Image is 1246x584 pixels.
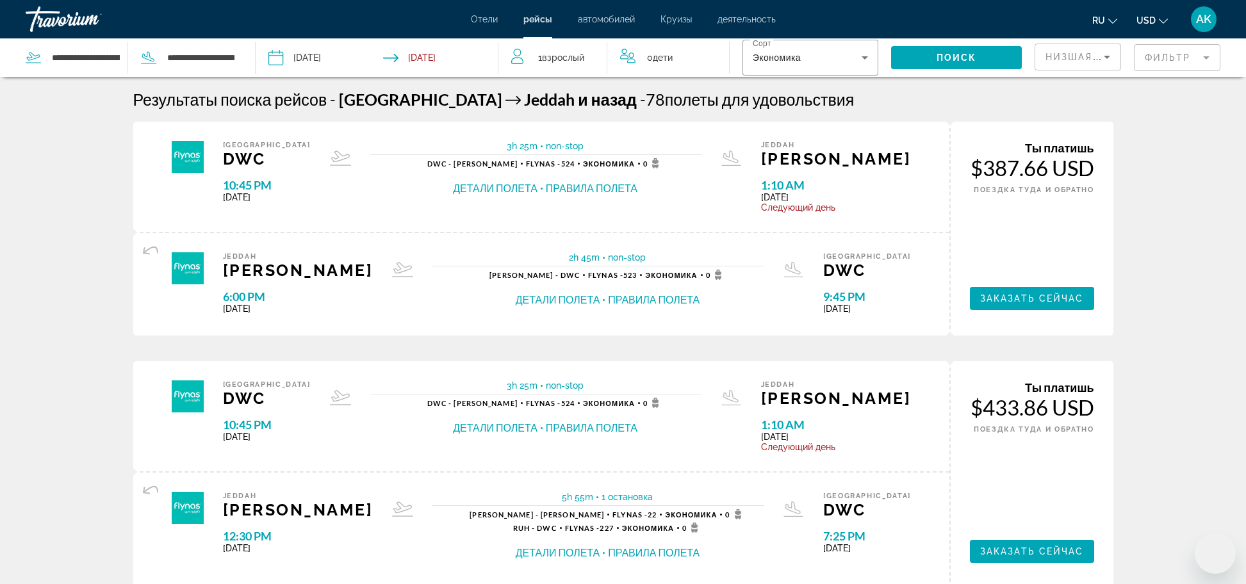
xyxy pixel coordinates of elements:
[653,53,673,63] span: Дети
[588,271,623,279] span: Flynas -
[823,529,911,543] span: 7:25 PM
[513,524,557,532] span: RUH - DWC
[588,271,637,279] span: 523
[970,394,1094,420] div: $433.86 USD
[546,141,584,151] span: non-stop
[891,46,1022,69] button: Поиск
[498,38,729,77] button: Travelers: 1 adult, 0 children
[1092,15,1105,26] span: ru
[823,289,911,304] span: 9:45 PM
[761,149,912,168] span: [PERSON_NAME]
[761,442,912,452] span: Следующий день
[524,90,575,109] span: Jeddah
[565,524,614,532] span: 227
[223,389,311,408] span: DWC
[427,159,518,168] span: DWC - [PERSON_NAME]
[223,289,373,304] span: 6:00 PM
[223,529,373,543] span: 12:30 PM
[643,158,663,168] span: 0
[523,14,552,24] a: рейсы
[665,510,717,519] span: Экономика
[753,40,771,48] mat-label: Сорт
[562,492,593,502] span: 5h 55m
[682,523,702,533] span: 0
[761,380,912,389] span: Jeddah
[937,53,977,63] span: Поиск
[1045,49,1110,65] mat-select: Sort by
[640,90,665,109] span: 78
[608,252,646,263] span: non-stop
[970,155,1094,181] div: $387.66 USD
[223,141,311,149] span: [GEOGRAPHIC_DATA]
[268,38,321,77] button: Depart date: Dec 27, 2025
[980,293,1084,304] span: Заказать сейчас
[569,252,600,263] span: 2h 45m
[26,3,154,36] a: Travorium
[453,181,537,195] button: Детали полета
[383,38,436,77] button: Return date: Jan 3, 2026
[1045,52,1126,62] span: Низшая цена
[223,178,311,192] span: 10:45 PM
[645,271,697,279] span: Экономика
[612,510,657,519] span: 22
[578,14,635,24] a: автомобилей
[753,53,801,63] span: Экономика
[725,509,745,519] span: 0
[133,90,327,109] h1: Результаты поиска рейсов
[1136,15,1156,26] span: USD
[578,90,637,109] span: и назад
[526,159,575,168] span: 524
[223,304,373,314] span: [DATE]
[470,510,604,519] span: [PERSON_NAME] - [PERSON_NAME]
[223,432,311,442] span: [DATE]
[643,398,663,408] span: 0
[516,546,600,560] button: Детали полета
[717,14,776,24] a: деятельность
[516,293,600,307] button: Детали полета
[974,186,1094,194] span: ПОЕЗДКА ТУДА И ОБРАТНО
[608,546,700,560] button: Правила полета
[970,287,1094,310] button: Заказать сейчас
[974,425,1094,434] span: ПОЕЗДКА ТУДА И ОБРАТНО
[823,492,911,500] span: [GEOGRAPHIC_DATA]
[970,540,1094,563] button: Заказать сейчас
[565,524,600,532] span: Flynas -
[507,380,537,391] span: 3h 25m
[706,270,726,280] span: 0
[665,90,855,109] span: полеты для удовольствия
[761,192,912,202] span: [DATE]
[612,510,648,519] span: Flynas -
[546,421,637,435] button: Правила полета
[622,524,674,532] span: Экономика
[546,380,584,391] span: non-stop
[647,49,673,67] span: 0
[542,53,584,63] span: Взрослый
[526,399,575,407] span: 524
[223,500,373,519] span: [PERSON_NAME]
[471,14,498,24] a: Отели
[526,399,561,407] span: Flynas -
[761,418,912,432] span: 1:10 AM
[640,90,646,109] span: -
[526,159,561,168] span: Flynas -
[823,261,911,280] span: DWC
[761,432,912,442] span: [DATE]
[970,380,1094,394] div: Ты платишь
[453,421,537,435] button: Детали полета
[1134,44,1220,72] button: Filter
[1195,533,1236,574] iframe: Кнопка запуска окна обмена сообщениями
[823,304,911,314] span: [DATE]
[583,399,635,407] span: Экономика
[761,178,912,192] span: 1:10 AM
[223,492,373,500] span: Jeddah
[546,181,637,195] button: Правила полета
[761,141,912,149] span: Jeddah
[1196,13,1211,26] span: AK
[1187,6,1220,33] button: User Menu
[538,49,584,67] span: 1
